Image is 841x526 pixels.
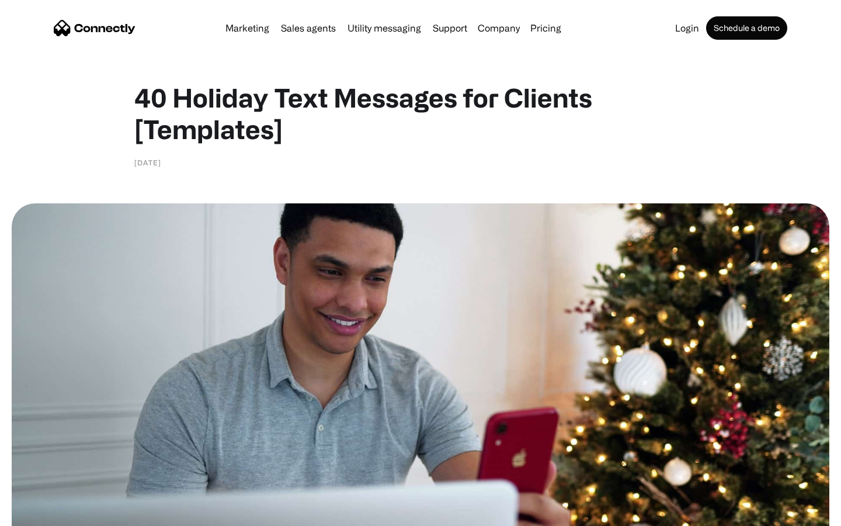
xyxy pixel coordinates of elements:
a: Schedule a demo [706,16,787,40]
a: Pricing [526,23,566,33]
a: Sales agents [276,23,340,33]
div: Company [478,20,520,36]
a: Utility messaging [343,23,426,33]
div: [DATE] [134,157,161,168]
a: Marketing [221,23,274,33]
a: Support [428,23,472,33]
ul: Language list [23,506,70,522]
aside: Language selected: English [12,506,70,522]
a: Login [670,23,704,33]
h1: 40 Holiday Text Messages for Clients [Templates] [134,82,707,145]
